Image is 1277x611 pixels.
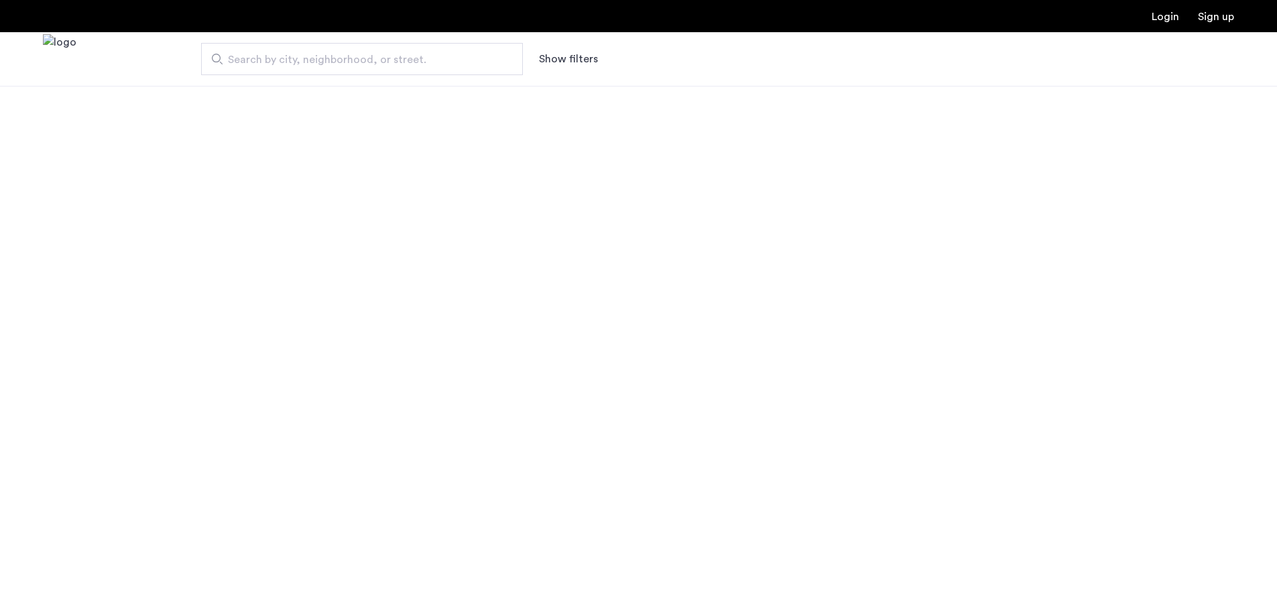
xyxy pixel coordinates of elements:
a: Login [1152,11,1179,22]
input: Apartment Search [201,43,523,75]
a: Cazamio Logo [43,34,76,85]
button: Show or hide filters [539,51,598,67]
span: Search by city, neighborhood, or street. [228,52,485,68]
img: logo [43,34,76,85]
a: Registration [1198,11,1234,22]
